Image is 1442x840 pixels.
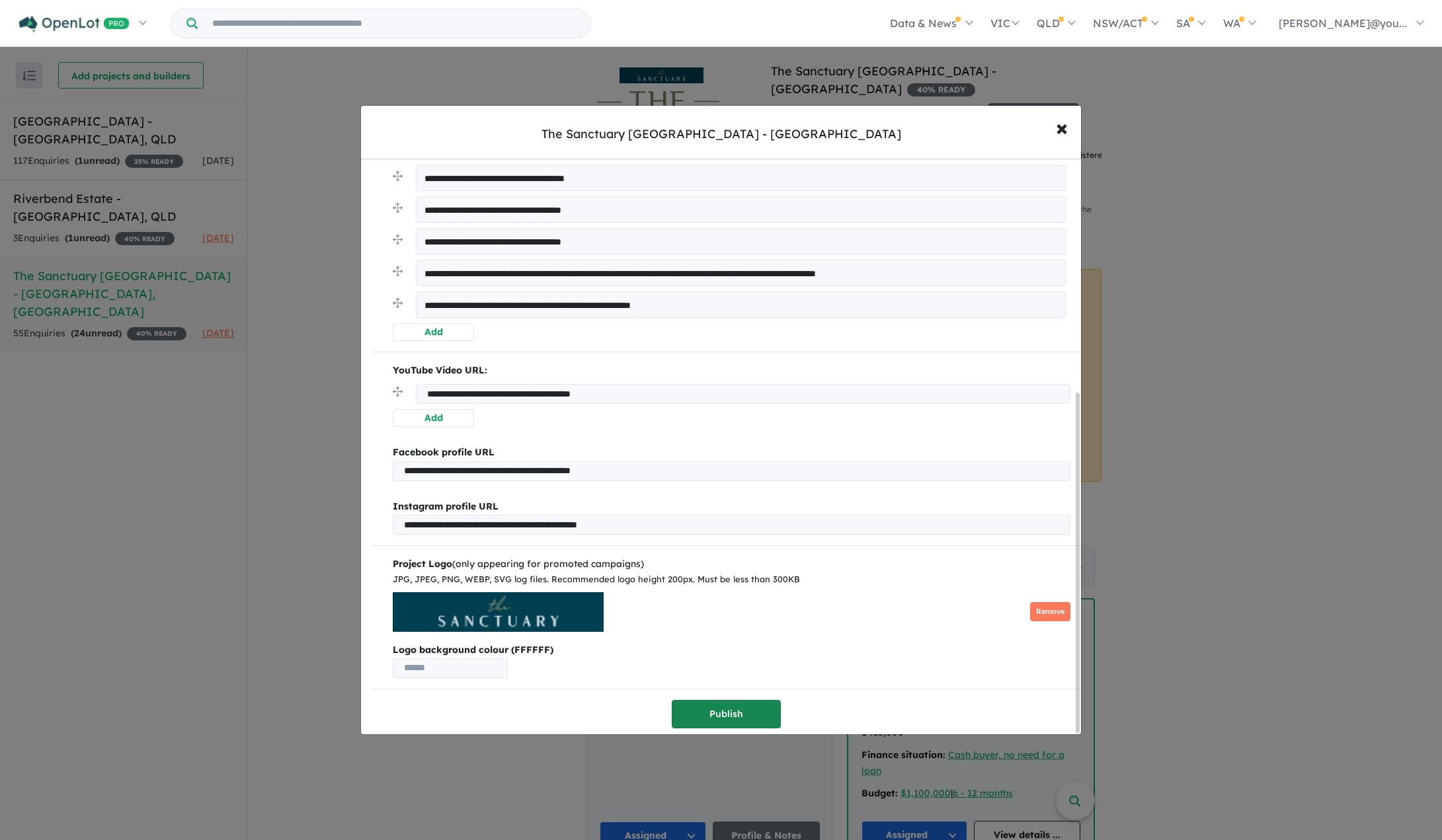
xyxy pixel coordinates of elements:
img: drag.svg [393,266,403,276]
img: drag.svg [393,235,403,245]
span: × [1056,113,1068,141]
div: JPG, JPEG, PNG, WEBP, SVG log files. Recommended logo height 200px. Must be less than 300KB [393,572,1070,587]
p: YouTube Video URL: [393,363,1070,379]
img: The%20Sanctuary%20Port%20Macquarie%20Estate%20-%20Thrumster___1701058497.jpg [393,592,604,632]
span: [PERSON_NAME]@you... [1279,17,1407,30]
button: Remove [1030,602,1070,621]
img: Openlot PRO Logo White [19,16,130,32]
b: Logo background colour (FFFFFF) [393,642,1070,658]
div: (only appearing for promoted campaigns) [393,556,1070,572]
button: Add [393,323,474,341]
img: drag.svg [393,387,403,397]
button: Publish [672,700,781,728]
img: drag.svg [393,203,403,213]
b: Facebook profile URL [393,446,495,458]
img: drag.svg [393,171,403,181]
input: Try estate name, suburb, builder or developer [200,9,588,38]
div: The Sanctuary [GEOGRAPHIC_DATA] - [GEOGRAPHIC_DATA] [541,126,901,143]
img: drag.svg [393,298,403,308]
b: Instagram profile URL [393,500,499,512]
button: Add [393,409,474,427]
b: Project Logo [393,558,452,570]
